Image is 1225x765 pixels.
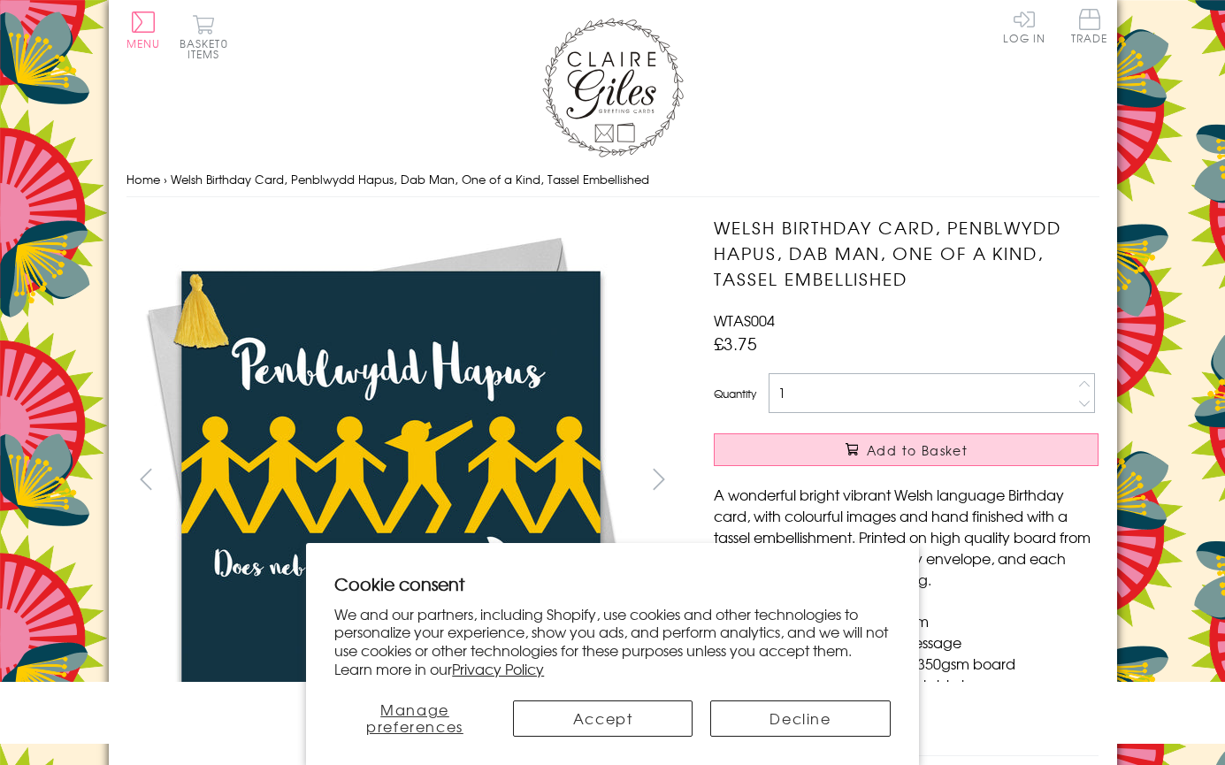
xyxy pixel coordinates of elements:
h1: Welsh Birthday Card, Penblwydd Hapus, Dab Man, One of a Kind, Tassel Embellished [714,215,1099,291]
span: Trade [1071,9,1108,43]
img: Welsh Birthday Card, Penblwydd Hapus, Dab Man, One of a Kind, Tassel Embellished [126,215,656,746]
label: Quantity [714,386,756,402]
span: Menu [126,35,161,51]
button: Manage preferences [334,700,495,737]
p: A wonderful bright vibrant Welsh language Birthday card, with colourful images and hand finished ... [714,484,1099,590]
span: Welsh Birthday Card, Penblwydd Hapus, Dab Man, One of a Kind, Tassel Embellished [171,171,649,187]
p: We and our partners, including Shopify, use cookies and other technologies to personalize your ex... [334,605,891,678]
span: Add to Basket [867,441,968,459]
span: 0 items [188,35,228,62]
span: › [164,171,167,187]
button: Decline [710,700,890,737]
a: Privacy Policy [452,658,544,679]
button: Basket0 items [180,14,228,59]
h2: Cookie consent [334,571,891,596]
nav: breadcrumbs [126,162,1099,198]
button: Accept [513,700,693,737]
span: Manage preferences [366,699,463,737]
a: Home [126,171,160,187]
span: WTAS004 [714,310,775,331]
button: next [639,459,678,499]
img: Welsh Birthday Card, Penblwydd Hapus, Dab Man, One of a Kind, Tassel Embellished [678,215,1209,746]
a: Log In [1003,9,1045,43]
span: £3.75 [714,331,757,356]
button: prev [126,459,166,499]
button: Menu [126,11,161,49]
button: Add to Basket [714,433,1099,466]
img: Claire Giles Greetings Cards [542,18,684,157]
a: Trade [1071,9,1108,47]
